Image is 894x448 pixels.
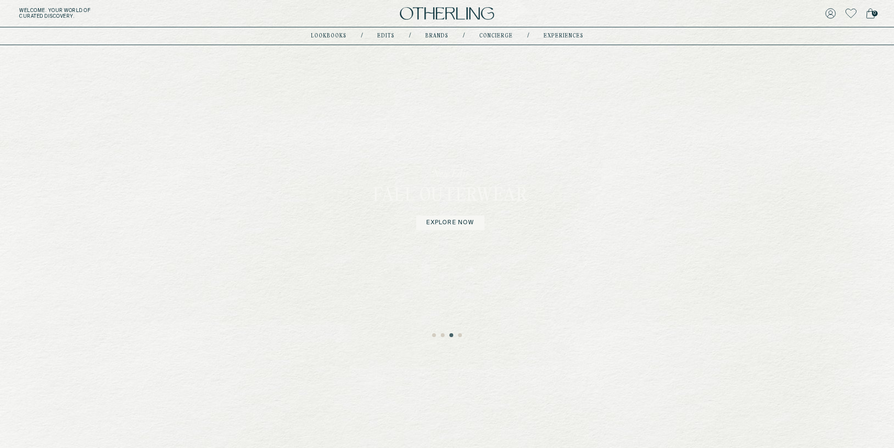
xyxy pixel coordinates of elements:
[463,32,465,40] div: /
[311,34,347,38] a: lookbooks
[458,333,463,338] button: 4
[416,216,484,230] a: explore now
[544,34,584,38] a: experiences
[373,185,528,208] h3: Fall Outerwear
[425,34,448,38] a: Brands
[432,333,437,338] button: 1
[441,333,446,338] button: 2
[400,7,494,20] img: logo
[433,168,469,181] p: New Edit
[479,34,513,38] a: concierge
[377,34,395,38] a: Edits
[409,32,411,40] div: /
[866,7,875,20] a: 0
[872,11,878,16] span: 0
[449,333,454,338] button: 3
[19,8,276,19] h5: Welcome . Your world of curated discovery.
[361,32,363,40] div: /
[527,32,529,40] div: /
